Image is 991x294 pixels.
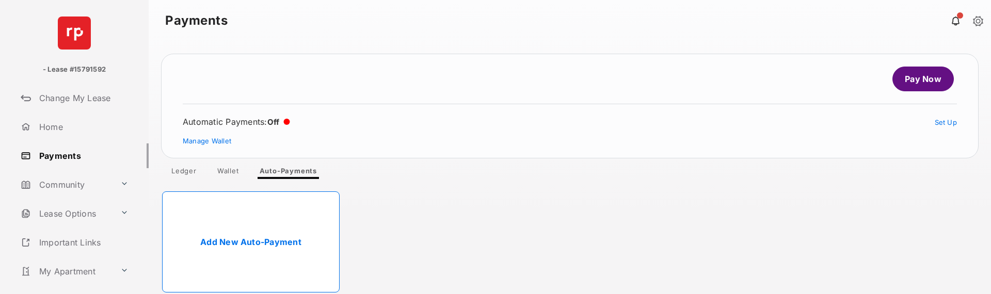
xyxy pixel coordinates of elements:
a: Wallet [209,167,247,179]
a: Home [17,115,149,139]
a: Set Up [935,118,957,126]
a: My Apartment [17,259,116,284]
a: Add New Auto-Payment [162,191,340,292]
a: Important Links [17,230,133,255]
strong: Payments [165,14,228,27]
a: Manage Wallet [183,137,231,145]
div: Automatic Payments : [183,117,290,127]
a: Community [17,172,116,197]
p: - Lease #15791592 [43,64,106,75]
span: Off [267,117,280,127]
a: Ledger [163,167,205,179]
img: svg+xml;base64,PHN2ZyB4bWxucz0iaHR0cDovL3d3dy53My5vcmcvMjAwMC9zdmciIHdpZHRoPSI2NCIgaGVpZ2h0PSI2NC... [58,17,91,50]
a: Lease Options [17,201,116,226]
a: Change My Lease [17,86,149,110]
a: Auto-Payments [251,167,325,179]
a: Payments [17,143,149,168]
